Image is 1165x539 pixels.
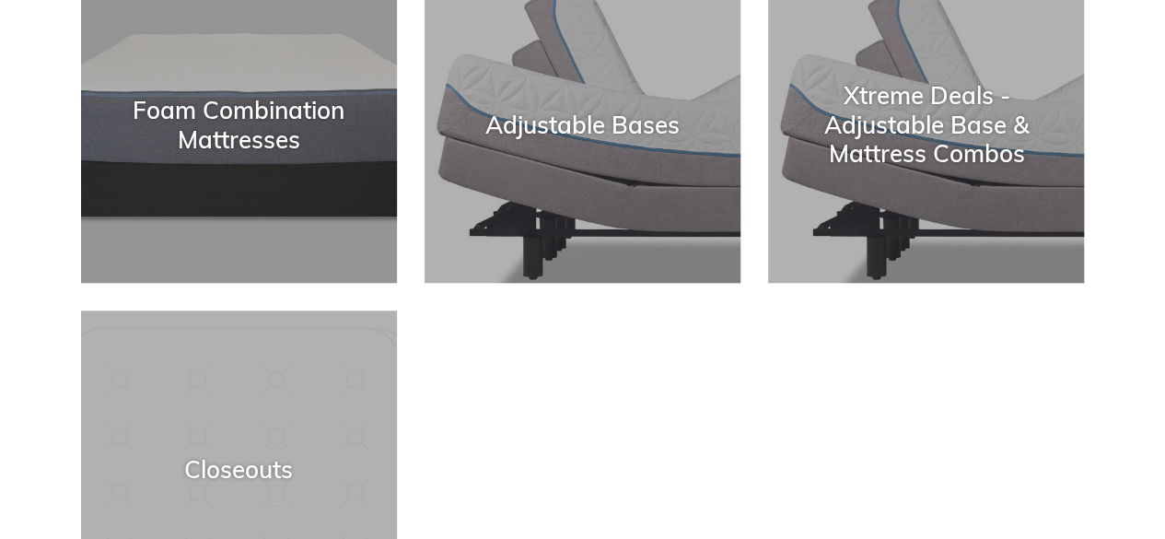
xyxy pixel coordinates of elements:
div: Closeouts [81,454,397,483]
div: Xtreme Deals - Adjustable Base & Mattress Combos [768,82,1084,169]
div: Foam Combination Mattresses [81,96,397,153]
div: Adjustable Bases [425,111,740,139]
